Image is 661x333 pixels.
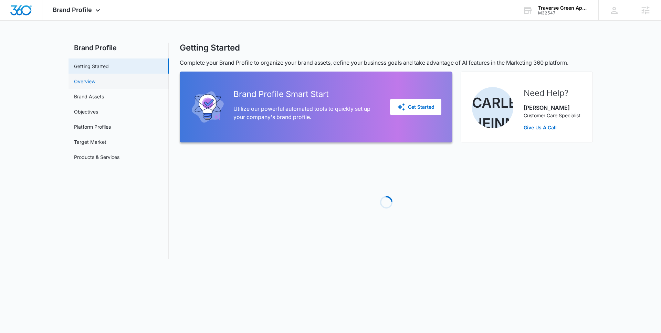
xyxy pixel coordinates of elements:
h1: Getting Started [180,43,240,53]
h2: Need Help? [524,87,580,99]
a: Platform Profiles [74,123,111,130]
a: Overview [74,78,95,85]
p: Customer Care Specialist [524,112,580,119]
p: [PERSON_NAME] [524,104,580,112]
a: Target Market [74,138,106,146]
a: Give Us A Call [524,124,580,131]
div: Get Started [397,103,434,111]
a: Getting Started [74,63,109,70]
a: Objectives [74,108,98,115]
a: Products & Services [74,153,119,161]
p: Utilize our powerful automated tools to quickly set up your company's brand profile. [233,105,379,121]
div: account id [538,11,588,15]
p: Complete your Brand Profile to organize your brand assets, define your business goals and take ad... [180,58,593,67]
h2: Brand Profile Smart Start [233,88,379,100]
span: Brand Profile [53,6,92,13]
img: Carlee Heinmiller [472,87,513,128]
div: account name [538,5,588,11]
a: Brand Assets [74,93,104,100]
button: Get Started [390,99,441,115]
h2: Brand Profile [69,43,169,53]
